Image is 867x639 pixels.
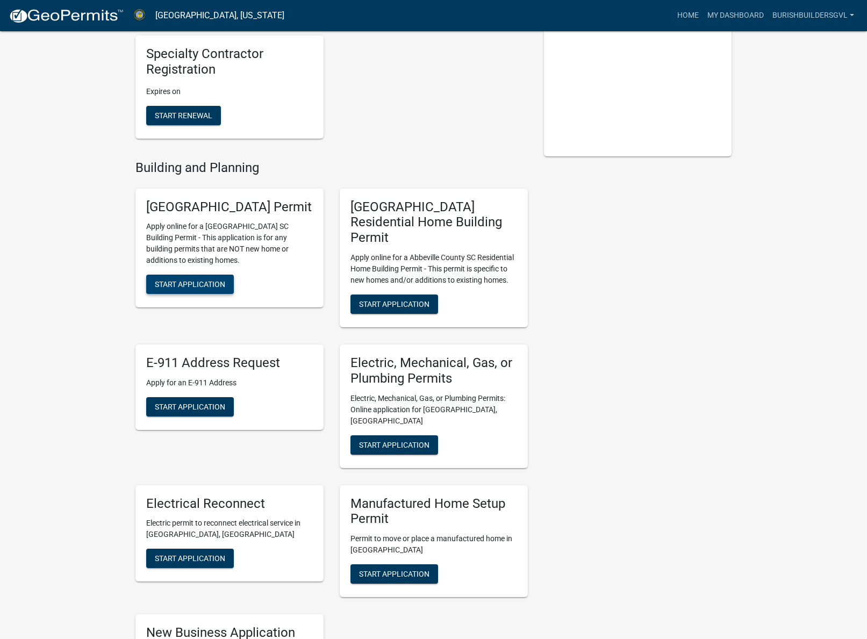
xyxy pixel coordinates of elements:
[350,533,517,556] p: Permit to move or place a manufactured home in [GEOGRAPHIC_DATA]
[135,7,528,147] wm-registration-list-section: My Contractor Registration Renewals
[146,377,313,389] p: Apply for an E-911 Address
[155,554,225,563] span: Start Application
[703,5,768,26] a: My Dashboard
[350,295,438,314] button: Start Application
[350,435,438,455] button: Start Application
[359,570,429,578] span: Start Application
[350,355,517,386] h5: Electric, Mechanical, Gas, or Plumbing Permits
[350,199,517,246] h5: [GEOGRAPHIC_DATA] Residential Home Building Permit
[673,5,703,26] a: Home
[146,275,234,294] button: Start Application
[146,86,313,97] p: Expires on
[359,440,429,449] span: Start Application
[146,106,221,125] button: Start Renewal
[155,280,225,289] span: Start Application
[146,518,313,540] p: Electric permit to reconnect electrical service in [GEOGRAPHIC_DATA], [GEOGRAPHIC_DATA]
[155,402,225,411] span: Start Application
[768,5,858,26] a: burishbuildersgvl
[155,111,212,119] span: Start Renewal
[146,397,234,417] button: Start Application
[350,252,517,286] p: Apply online for a Abbeville County SC Residential Home Building Permit - This permit is specific...
[132,8,147,23] img: Abbeville County, South Carolina
[135,160,528,176] h4: Building and Planning
[350,564,438,584] button: Start Application
[359,300,429,308] span: Start Application
[350,496,517,527] h5: Manufactured Home Setup Permit
[350,393,517,427] p: Electric, Mechanical, Gas, or Plumbing Permits: Online application for [GEOGRAPHIC_DATA], [GEOGRA...
[146,355,313,371] h5: E-911 Address Request
[155,6,284,25] a: [GEOGRAPHIC_DATA], [US_STATE]
[146,549,234,568] button: Start Application
[146,221,313,266] p: Apply online for a [GEOGRAPHIC_DATA] SC Building Permit - This application is for any building pe...
[146,199,313,215] h5: [GEOGRAPHIC_DATA] Permit
[146,496,313,512] h5: Electrical Reconnect
[146,46,313,77] h5: Specialty Contractor Registration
